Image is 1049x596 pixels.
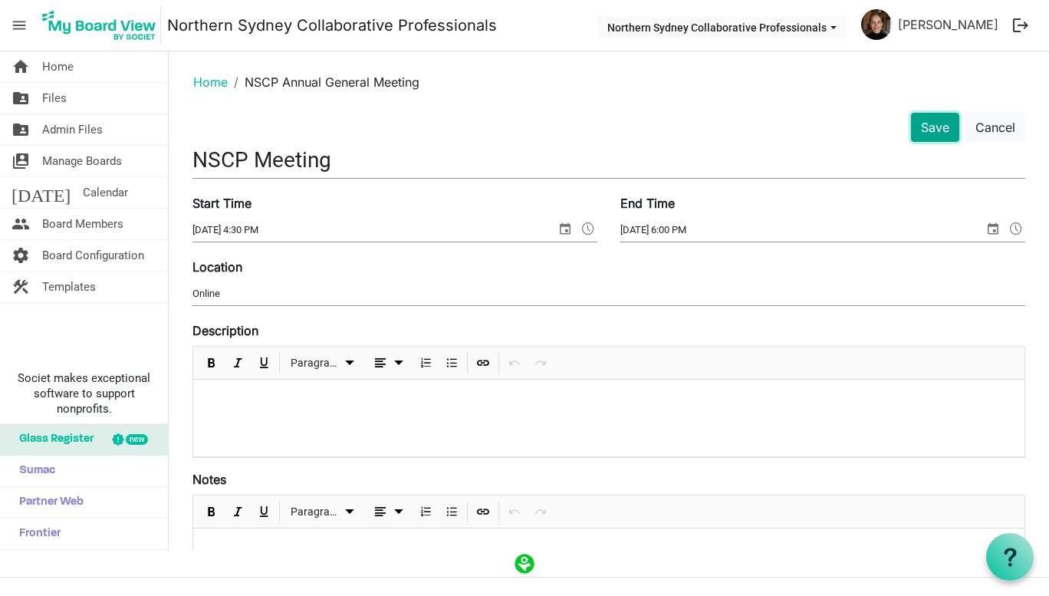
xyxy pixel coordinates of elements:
[126,434,148,445] div: new
[366,354,410,373] button: dropdownbutton
[192,142,1025,178] input: Title
[861,9,892,40] img: LE6Q4vEmx5PVWDJ497VwnDLl1Z-qP2d3GIBFTjT-tIXVziolWo5Mqhu06WN9G8sPi8-t19e6HYTwA18-IHsaZQ_thumb.png
[439,496,465,528] div: Bulleted List
[473,354,494,373] button: Insert Link
[225,347,251,379] div: Italic
[473,502,494,522] button: Insert Link
[12,487,84,518] span: Partner Web
[42,209,123,239] span: Board Members
[192,258,242,276] label: Location
[291,354,340,373] span: Paragraph
[38,6,161,44] img: My Board View Logo
[199,496,225,528] div: Bold
[470,347,496,379] div: Insert Link
[12,177,71,208] span: [DATE]
[5,11,34,40] span: menu
[192,321,258,340] label: Description
[363,347,413,379] div: Alignments
[911,113,959,142] button: Save
[282,496,363,528] div: Formats
[42,272,96,302] span: Templates
[442,354,462,373] button: Bulleted List
[291,502,340,522] span: Paragraph
[439,347,465,379] div: Bulleted List
[285,354,361,373] button: Paragraph dropdownbutton
[12,456,55,486] span: Sumac
[199,347,225,379] div: Bold
[167,10,497,41] a: Northern Sydney Collaborative Professionals
[192,470,226,489] label: Notes
[12,114,30,145] span: folder_shared
[254,502,275,522] button: Underline
[470,496,496,528] div: Insert Link
[892,9,1005,40] a: [PERSON_NAME]
[192,194,252,212] label: Start Time
[12,209,30,239] span: people
[413,347,439,379] div: Numbered List
[442,502,462,522] button: Bulleted List
[193,74,228,90] a: Home
[597,16,847,38] button: Northern Sydney Collaborative Professionals dropdownbutton
[416,502,436,522] button: Numbered List
[363,496,413,528] div: Alignments
[285,502,361,522] button: Paragraph dropdownbutton
[984,219,1002,239] span: select
[228,502,248,522] button: Italic
[12,146,30,176] span: switch_account
[225,496,251,528] div: Italic
[620,194,675,212] label: End Time
[42,240,144,271] span: Board Configuration
[83,177,128,208] span: Calendar
[42,114,103,145] span: Admin Files
[282,347,363,379] div: Formats
[416,354,436,373] button: Numbered List
[202,354,222,373] button: Bold
[251,496,277,528] div: Underline
[254,354,275,373] button: Underline
[12,424,94,455] span: Glass Register
[12,240,30,271] span: settings
[251,347,277,379] div: Underline
[228,354,248,373] button: Italic
[413,496,439,528] div: Numbered List
[42,146,122,176] span: Manage Boards
[7,370,161,417] span: Societ makes exceptional software to support nonprofits.
[1005,9,1037,41] button: logout
[12,519,61,549] span: Frontier
[42,51,74,82] span: Home
[228,73,419,91] li: NSCP Annual General Meeting
[556,219,574,239] span: select
[202,502,222,522] button: Bold
[12,51,30,82] span: home
[965,113,1025,142] button: Cancel
[12,272,30,302] span: construction
[38,6,167,44] a: My Board View Logo
[366,502,410,522] button: dropdownbutton
[12,83,30,114] span: folder_shared
[42,83,67,114] span: Files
